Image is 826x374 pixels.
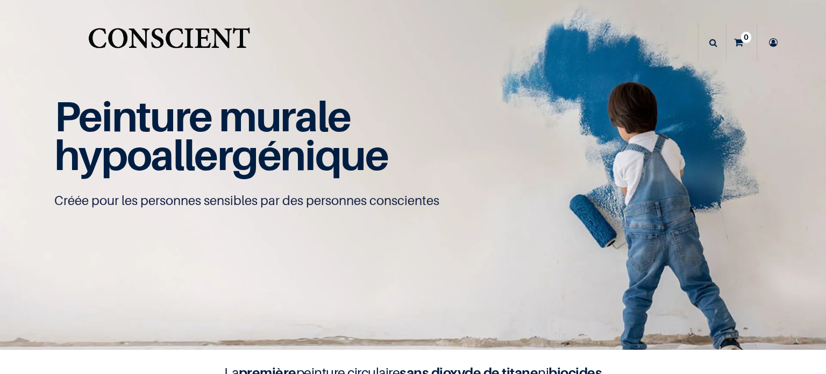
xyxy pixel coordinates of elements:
[54,192,772,209] p: Créée pour les personnes sensibles par des personnes conscientes
[86,22,252,64] img: Conscient
[54,91,351,141] span: Peinture murale
[741,32,751,43] sup: 0
[86,22,252,64] a: Logo of Conscient
[54,130,388,180] span: hypoallergénique
[727,24,757,61] a: 0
